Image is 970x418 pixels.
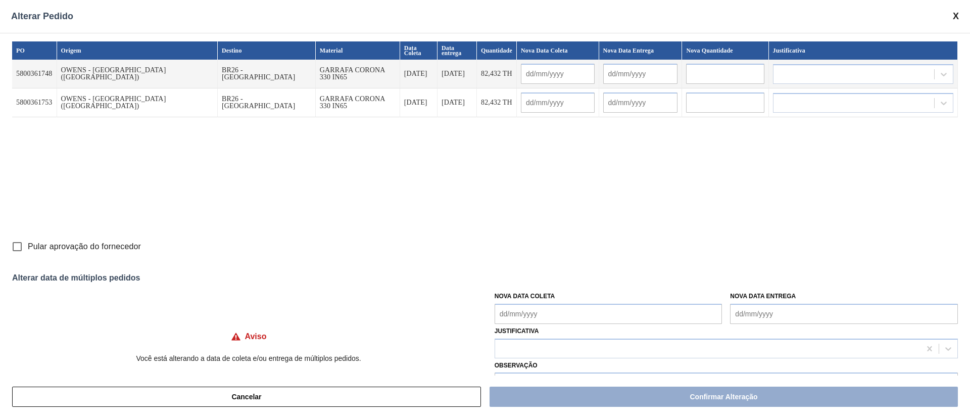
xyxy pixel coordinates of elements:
input: dd/mm/yyyy [521,64,595,84]
th: Data entrega [438,41,477,60]
th: PO [12,41,57,60]
button: Cancelar [12,387,481,407]
label: Nova Data Coleta [495,293,555,300]
td: [DATE] [438,60,477,88]
td: [DATE] [438,88,477,117]
span: Alterar Pedido [11,11,73,22]
input: dd/mm/yyyy [603,92,678,113]
th: Nova Data Coleta [517,41,599,60]
label: Justificativa [495,328,539,335]
td: OWENS - [GEOGRAPHIC_DATA] ([GEOGRAPHIC_DATA]) [57,60,218,88]
td: GARRAFA CORONA 330 IN65 [316,88,400,117]
td: [DATE] [400,88,438,117]
th: Nova Data Entrega [599,41,683,60]
th: Nova Quantidade [682,41,768,60]
td: 82,432 TH [477,88,517,117]
input: dd/mm/yyyy [495,304,722,324]
td: BR26 - [GEOGRAPHIC_DATA] [218,88,316,117]
div: Alterar data de múltiplos pedidos [12,273,958,283]
input: dd/mm/yyyy [521,92,595,113]
input: dd/mm/yyyy [730,304,958,324]
input: dd/mm/yyyy [603,64,678,84]
td: [DATE] [400,60,438,88]
span: Pular aprovação do fornecedor [28,241,141,253]
th: Material [316,41,400,60]
td: BR26 - [GEOGRAPHIC_DATA] [218,60,316,88]
label: Nova Data Entrega [730,293,796,300]
td: 5800361753 [12,88,57,117]
label: Observação [495,358,958,373]
td: OWENS - [GEOGRAPHIC_DATA] ([GEOGRAPHIC_DATA]) [57,88,218,117]
th: Origem [57,41,218,60]
th: Justificativa [769,41,958,60]
th: Destino [218,41,316,60]
p: Você está alterando a data de coleta e/ou entrega de múltiplos pedidos. [12,354,485,362]
th: Quantidade [477,41,517,60]
td: 5800361748 [12,60,57,88]
td: 82,432 TH [477,60,517,88]
td: GARRAFA CORONA 330 IN65 [316,60,400,88]
th: Data Coleta [400,41,438,60]
h4: Aviso [245,332,267,341]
